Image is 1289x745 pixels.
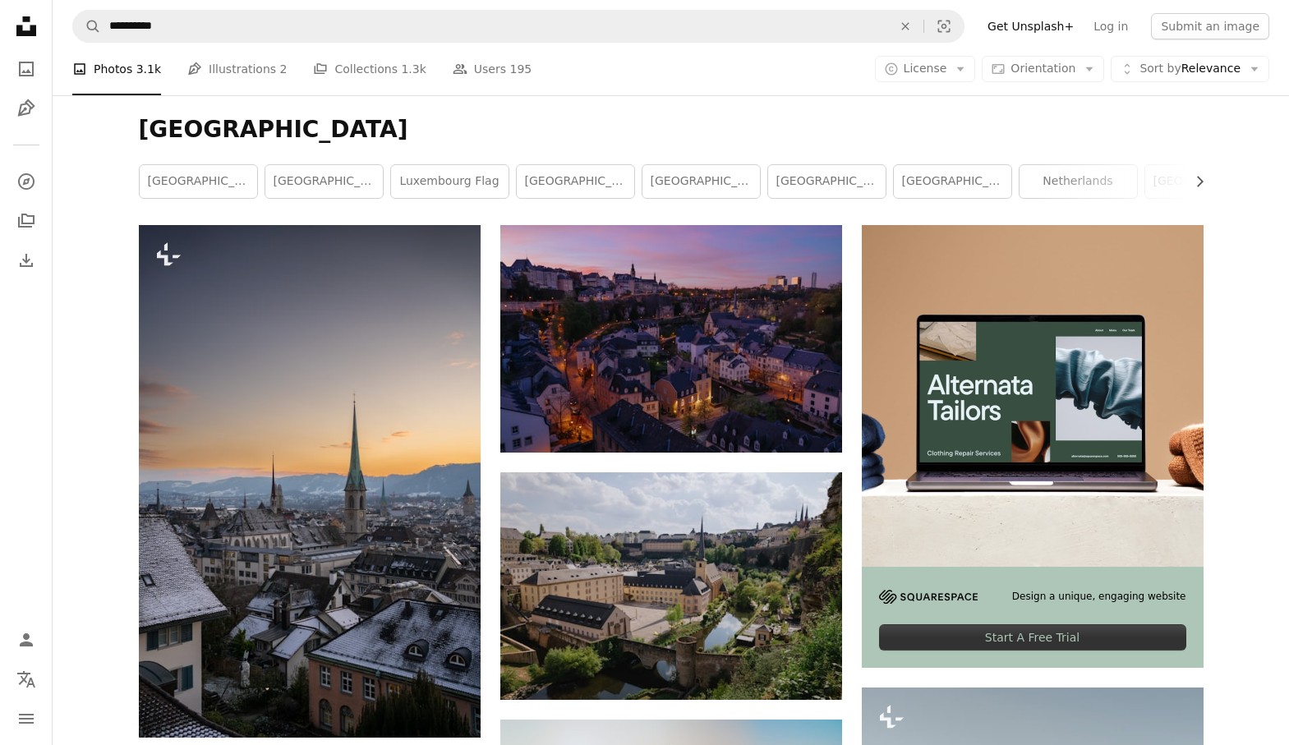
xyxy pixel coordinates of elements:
a: luxembourg flag [391,165,509,198]
a: Collections [10,205,43,237]
img: a view of a city with a church steeple in the background [139,225,481,738]
span: License [904,62,947,75]
span: 2 [280,60,288,78]
a: Illustrations [10,92,43,125]
a: Download History [10,244,43,277]
a: [GEOGRAPHIC_DATA] [140,165,257,198]
button: Menu [10,702,43,735]
a: Illustrations 2 [187,43,287,95]
a: [GEOGRAPHIC_DATA] [517,165,634,198]
a: [GEOGRAPHIC_DATA] [642,165,760,198]
a: Users 195 [453,43,532,95]
a: Get Unsplash+ [978,13,1084,39]
img: aerial view of city during daytime [500,225,842,453]
a: Photos [10,53,43,85]
a: a view of a city with a church steeple in the background [139,473,481,488]
a: Explore [10,165,43,198]
button: Language [10,663,43,696]
span: 195 [510,60,532,78]
img: brown concrete building near green trees under white clouds during daytime [500,472,842,700]
button: Submit an image [1151,13,1269,39]
button: License [875,56,976,82]
button: Visual search [924,11,964,42]
a: [GEOGRAPHIC_DATA] [265,165,383,198]
a: netherlands [1020,165,1137,198]
span: 1.3k [401,60,426,78]
button: Sort byRelevance [1111,56,1269,82]
span: Orientation [1010,62,1075,75]
a: [GEOGRAPHIC_DATA] [894,165,1011,198]
button: Orientation [982,56,1104,82]
h1: [GEOGRAPHIC_DATA] [139,115,1204,145]
span: Design a unique, engaging website [1012,590,1186,604]
img: file-1707885205802-88dd96a21c72image [862,225,1204,567]
div: Start A Free Trial [879,624,1186,651]
a: aerial view of city during daytime [500,331,842,346]
span: Sort by [1139,62,1181,75]
img: file-1705255347840-230a6ab5bca9image [879,590,978,604]
a: brown concrete building near green trees under white clouds during daytime [500,578,842,593]
button: Search Unsplash [73,11,101,42]
a: Design a unique, engaging websiteStart A Free Trial [862,225,1204,668]
span: Relevance [1139,61,1241,77]
a: Log in [1084,13,1138,39]
a: [GEOGRAPHIC_DATA] [768,165,886,198]
a: [GEOGRAPHIC_DATA] [1145,165,1263,198]
button: scroll list to the right [1185,165,1204,198]
form: Find visuals sitewide [72,10,964,43]
a: Collections 1.3k [313,43,426,95]
a: Log in / Sign up [10,623,43,656]
button: Clear [887,11,923,42]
